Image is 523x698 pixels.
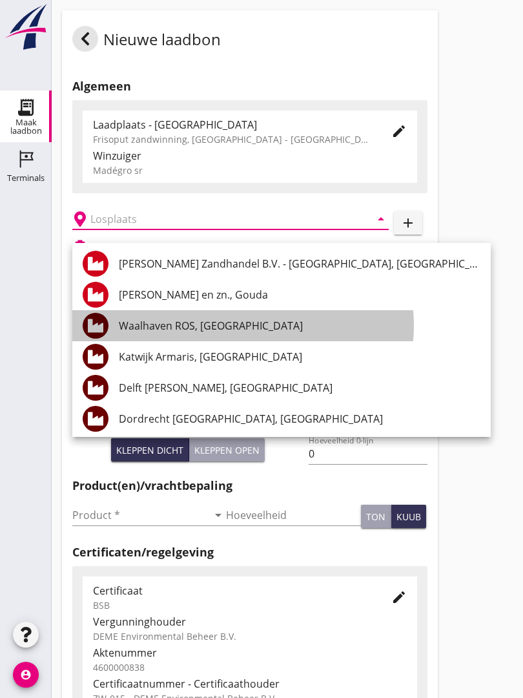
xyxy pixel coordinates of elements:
[13,662,39,688] i: account_circle
[194,443,260,457] div: Kleppen open
[93,645,407,661] div: Aktenummer
[391,505,426,528] button: kuub
[93,117,371,132] div: Laadplaats - [GEOGRAPHIC_DATA]
[93,629,407,643] div: DEME Environmental Beheer B.V.
[93,240,159,252] h2: Beladen vaartuig
[93,132,371,146] div: Frisoput zandwinning, [GEOGRAPHIC_DATA] - [GEOGRAPHIC_DATA].
[119,256,480,271] div: [PERSON_NAME] Zandhandel B.V. - [GEOGRAPHIC_DATA], [GEOGRAPHIC_DATA]
[366,510,385,523] div: ton
[93,661,407,674] div: 4600000838
[373,211,389,227] i: arrow_drop_down
[309,443,427,464] input: Hoeveelheid 0-lijn
[391,589,407,605] i: edit
[361,505,391,528] button: ton
[93,148,407,164] div: Winzuiger
[93,583,371,598] div: Certificaat
[7,174,45,182] div: Terminals
[391,123,407,139] i: edit
[226,505,362,525] input: Hoeveelheid
[72,505,208,525] input: Product *
[189,438,265,461] button: Kleppen open
[93,164,407,177] div: Madégro sr
[111,438,189,461] button: Kleppen dicht
[72,78,427,95] h2: Algemeen
[400,215,416,231] i: add
[72,544,427,561] h2: Certificaten/regelgeving
[119,318,480,333] div: Waalhaven ROS, [GEOGRAPHIC_DATA]
[396,510,421,523] div: kuub
[93,614,407,629] div: Vergunninghouder
[3,3,49,51] img: logo-small.a267ee39.svg
[93,598,371,612] div: BSB
[119,349,480,365] div: Katwijk Armaris, [GEOGRAPHIC_DATA]
[72,477,427,494] h2: Product(en)/vrachtbepaling
[210,507,226,523] i: arrow_drop_down
[72,26,221,57] div: Nieuwe laadbon
[116,443,183,457] div: Kleppen dicht
[90,209,353,229] input: Losplaats
[93,676,407,692] div: Certificaatnummer - Certificaathouder
[119,380,480,396] div: Delft [PERSON_NAME], [GEOGRAPHIC_DATA]
[119,411,480,427] div: Dordrecht [GEOGRAPHIC_DATA], [GEOGRAPHIC_DATA]
[119,287,480,302] div: [PERSON_NAME] en zn., Gouda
